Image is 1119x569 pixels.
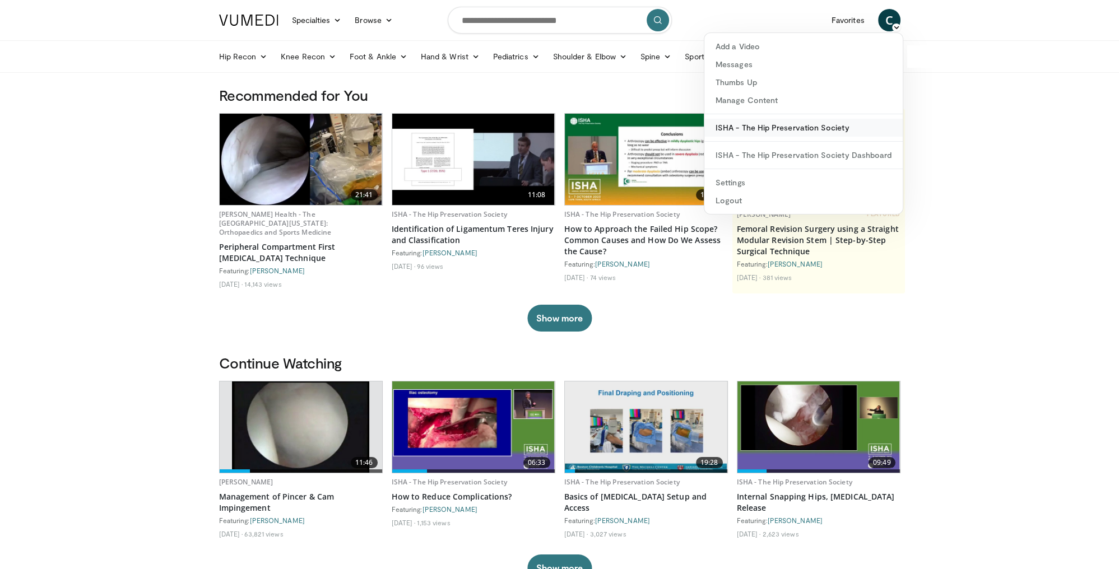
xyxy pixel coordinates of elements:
span: 06:33 [523,457,550,468]
a: 11:08 [392,114,555,205]
li: [DATE] [219,529,243,538]
a: Internal Snapping Hips, [MEDICAL_DATA] Release [737,491,900,514]
span: 11:08 [523,189,550,200]
a: Management of Pincer & Cam Impingement [219,491,383,514]
a: ISHA - The Hip Preservation Society [704,119,903,137]
a: 21:41 [220,114,382,205]
span: 19:28 [696,457,723,468]
a: [PERSON_NAME] [768,516,823,524]
a: [PERSON_NAME] [250,267,305,274]
li: 74 views [589,273,616,282]
a: How to Approach the Failed Hip Scope? Common Causes and How Do We Assess the Cause? [564,223,728,257]
li: [DATE] [219,279,243,288]
a: Manage Content [704,91,903,109]
a: [PERSON_NAME] [595,260,650,268]
a: Basics of [MEDICAL_DATA] Setup and Access [564,491,728,514]
img: 7a4a9848-58d7-40ca-9a41-44ae93d6bdd7.620x360_q85_upscale.jpg [392,114,555,205]
span: 21:41 [351,189,378,200]
img: 38483_0000_3.png.620x360_q85_upscale.jpg [232,381,369,473]
a: [PERSON_NAME] [422,249,477,256]
a: ISHA - The Hip Preservation Society [564,209,680,219]
a: Sports [678,45,726,68]
a: [PERSON_NAME] [250,516,305,524]
a: ISHA - The Hip Preservation Society [564,477,680,487]
a: Identification of Ligamentum Teres Injury and Classification [392,223,555,246]
div: Featuring: [737,516,900,525]
li: [DATE] [564,273,588,282]
div: Featuring: [564,516,728,525]
a: 06:33 [392,381,555,473]
a: ISHA - The Hip Preservation Society [392,209,507,219]
span: 14:31 [696,189,723,200]
a: Browse [348,9,400,31]
a: ISHA - The Hip Preservation Society Dashboard [704,146,903,164]
a: 09:49 [737,381,900,473]
img: fed487f4-3ed6-4a5e-a274-379a09cc46ea.620x360_q85_upscale.jpg [392,381,555,473]
a: How to Reduce Complications? [392,491,555,502]
a: ISHA - The Hip Preservation Society [392,477,507,487]
div: Featuring: [392,248,555,257]
a: 11:46 [220,381,382,473]
h3: Continue Watching [219,354,900,372]
div: Featuring: [219,516,383,525]
a: Specialties [285,9,349,31]
a: Messages [704,55,903,73]
li: [DATE] [737,273,761,282]
li: 1,153 views [417,518,450,527]
a: 19:28 [565,381,727,473]
img: f1fee1a0-3d29-45b5-b602-62f68786c9f7.620x360_q85_upscale.jpg [565,114,727,205]
a: Hand & Wrist [414,45,486,68]
a: Femoral Revision Surgery using a Straight Modular Revision Stem | Step-by-Step Surgical Technique [737,223,900,257]
li: 96 views [417,262,443,270]
a: ISHA - The Hip Preservation Society [737,477,852,487]
a: Logout [704,192,903,209]
a: [PERSON_NAME] [219,477,273,487]
img: 6cdcb7fa-f9c6-4aed-b7dc-273955c49dfc.620x360_q85_upscale.jpg [565,381,727,473]
li: 381 views [762,273,792,282]
div: Featuring: [564,259,728,268]
a: [PERSON_NAME] [768,260,823,268]
a: Spine [634,45,678,68]
a: Peripheral Compartment First [MEDICAL_DATA] Technique [219,241,383,264]
div: C [704,32,903,214]
li: [DATE] [392,262,416,270]
li: 2,623 views [762,529,798,538]
a: Settings [704,174,903,192]
div: Featuring: [392,505,555,514]
img: 38435631-10db-4727-a286-eca0cfba0365.620x360_q85_upscale.jpg [220,114,382,205]
a: Add a Video [704,38,903,55]
a: Foot & Ankle [343,45,414,68]
img: VuMedi Logo [219,15,278,26]
li: [DATE] [737,529,761,538]
li: [DATE] [564,529,588,538]
a: C [878,9,900,31]
a: Thumbs Up [704,73,903,91]
a: [PERSON_NAME] [595,516,650,524]
a: Pediatrics [486,45,546,68]
a: Shoulder & Elbow [546,45,634,68]
li: [DATE] [392,518,416,527]
a: Knee Recon [274,45,343,68]
a: [PERSON_NAME] Health - The [GEOGRAPHIC_DATA][US_STATE]: Orthopaedics and Sports Medicine [219,209,332,237]
div: Featuring: [219,266,383,275]
li: 14,143 views [244,279,281,288]
a: [PERSON_NAME] [422,505,477,513]
div: Featuring: [737,259,900,268]
span: 11:46 [351,457,378,468]
a: Hip Recon [212,45,275,68]
button: Show more [527,305,592,332]
a: 14:31 [565,114,727,205]
span: 09:49 [869,457,895,468]
input: Search topics, interventions [448,7,672,34]
li: 3,027 views [589,529,626,538]
img: 6d356291-84ef-4e2c-8925-8d552b219d10.620x360_q85_upscale.jpg [737,381,900,473]
a: Favorites [825,9,871,31]
h3: Recommended for You [219,86,900,104]
li: 63,821 views [244,529,283,538]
